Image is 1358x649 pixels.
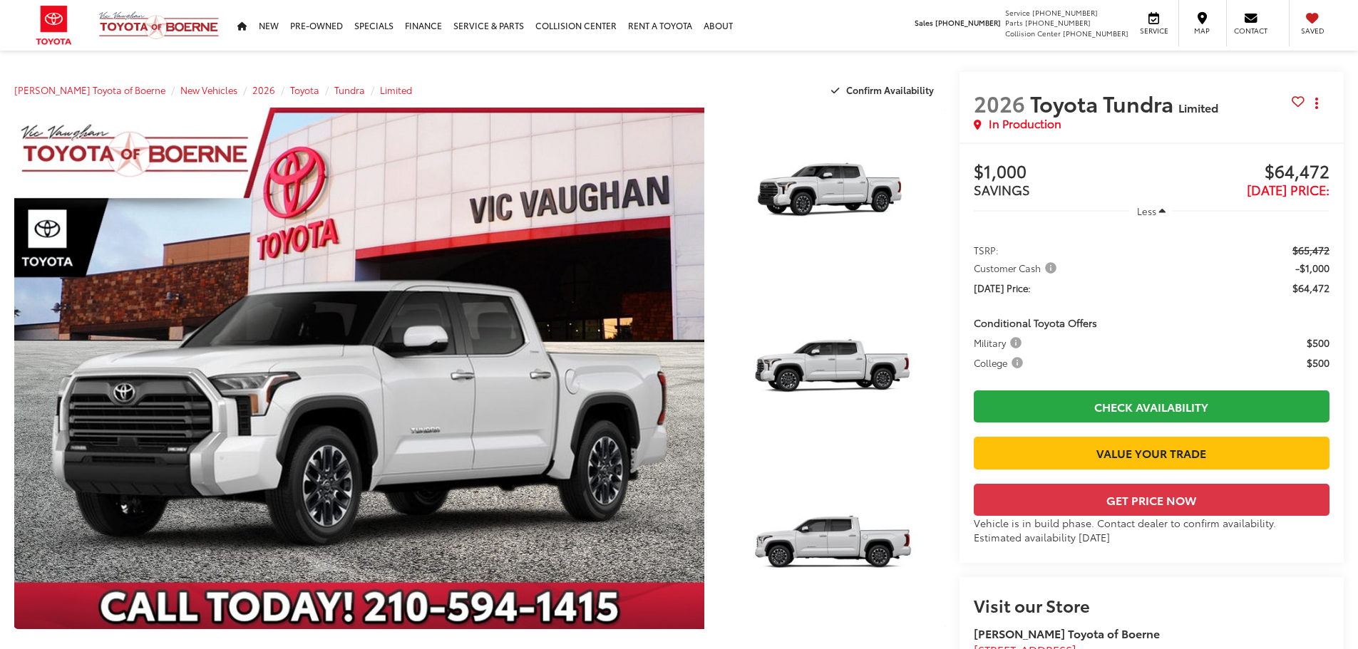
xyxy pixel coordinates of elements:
[14,108,704,629] a: Expand Photo 0
[98,11,220,40] img: Vic Vaughan Toyota of Boerne
[180,83,237,96] a: New Vehicles
[974,281,1031,295] span: [DATE] Price:
[1005,17,1023,28] span: Parts
[1032,7,1098,18] span: [PHONE_NUMBER]
[252,83,275,96] a: 2026
[974,484,1329,516] button: Get Price Now
[974,437,1329,469] a: Value Your Trade
[720,108,945,276] a: Expand Photo 1
[846,83,934,96] span: Confirm Availability
[1307,336,1329,350] span: $500
[720,284,945,453] a: Expand Photo 2
[974,355,1026,370] span: College
[1297,26,1328,36] span: Saved
[717,282,947,455] img: 2026 Toyota Tundra Limited
[1063,28,1128,38] span: [PHONE_NUMBER]
[974,316,1097,330] span: Conditional Toyota Offers
[380,83,412,96] a: Limited
[974,180,1030,199] span: SAVINGS
[989,115,1061,132] span: In Production
[1030,88,1178,118] span: Toyota Tundra
[290,83,319,96] a: Toyota
[823,78,945,103] button: Confirm Availability
[1307,355,1329,370] span: $500
[974,596,1329,614] h2: Visit our Store
[1130,198,1173,224] button: Less
[974,625,1160,641] strong: [PERSON_NAME] Toyota of Boerne
[1005,7,1030,18] span: Service
[1247,180,1329,199] span: [DATE] Price:
[974,336,1024,350] span: Military
[935,17,1001,28] span: [PHONE_NUMBER]
[334,83,365,96] a: Tundra
[915,17,933,28] span: Sales
[717,459,947,631] img: 2026 Toyota Tundra Limited
[974,261,1059,275] span: Customer Cash
[1137,204,1156,217] span: Less
[974,243,999,257] span: TSRP:
[974,336,1027,350] button: Military
[7,105,711,632] img: 2026 Toyota Tundra Limited
[974,390,1329,422] a: Check Availability
[720,461,945,630] a: Expand Photo 3
[1178,99,1218,115] span: Limited
[1025,17,1091,28] span: [PHONE_NUMBER]
[1186,26,1218,36] span: Map
[1292,243,1329,257] span: $65,472
[1305,90,1329,115] button: Actions
[1315,98,1318,109] span: dropdown dots
[974,261,1061,275] button: Customer Cash
[1292,281,1329,295] span: $64,472
[974,88,1025,118] span: 2026
[1138,26,1170,36] span: Service
[1295,261,1329,275] span: -$1,000
[974,355,1028,370] button: College
[974,162,1152,183] span: $1,000
[974,516,1329,544] div: Vehicle is in build phase. Contact dealer to confirm availability. Estimated availability [DATE]
[1234,26,1267,36] span: Contact
[1005,28,1061,38] span: Collision Center
[717,105,947,278] img: 2026 Toyota Tundra Limited
[1151,162,1329,183] span: $64,472
[14,83,165,96] a: [PERSON_NAME] Toyota of Boerne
